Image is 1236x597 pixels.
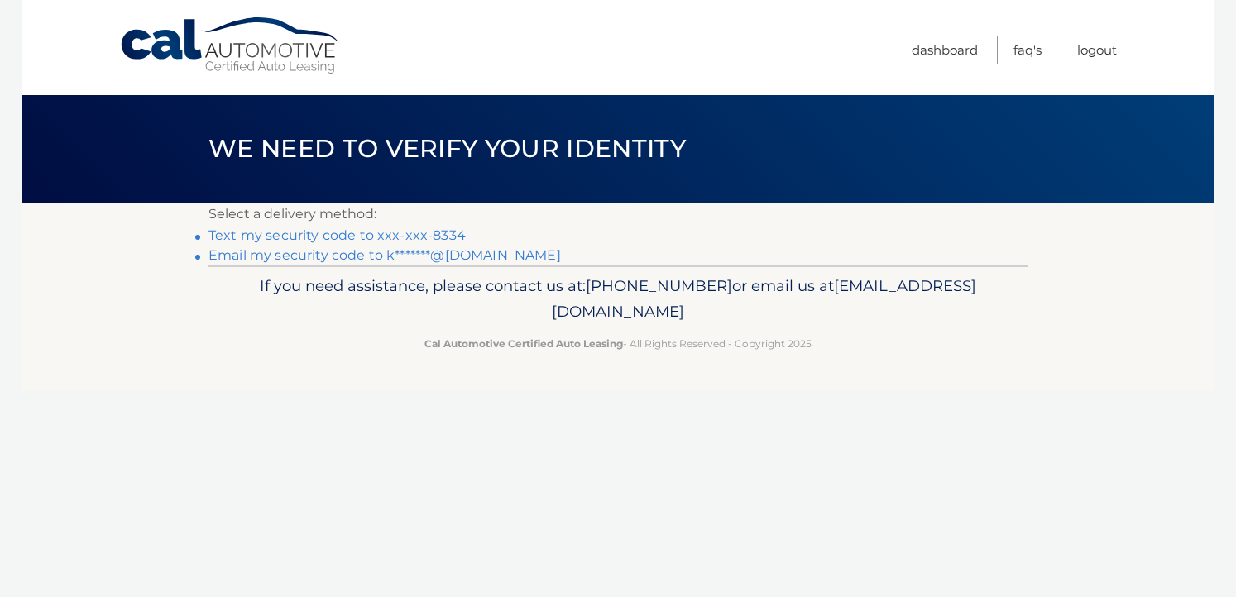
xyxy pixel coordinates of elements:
span: [PHONE_NUMBER] [586,276,732,295]
strong: Cal Automotive Certified Auto Leasing [424,337,623,350]
a: FAQ's [1013,36,1042,64]
a: Email my security code to k*******@[DOMAIN_NAME] [208,247,561,263]
p: If you need assistance, please contact us at: or email us at [219,273,1017,326]
span: We need to verify your identity [208,133,686,164]
p: - All Rights Reserved - Copyright 2025 [219,335,1017,352]
a: Cal Automotive [119,17,343,75]
a: Text my security code to xxx-xxx-8334 [208,227,466,243]
a: Logout [1077,36,1117,64]
a: Dashboard [912,36,978,64]
p: Select a delivery method: [208,203,1028,226]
